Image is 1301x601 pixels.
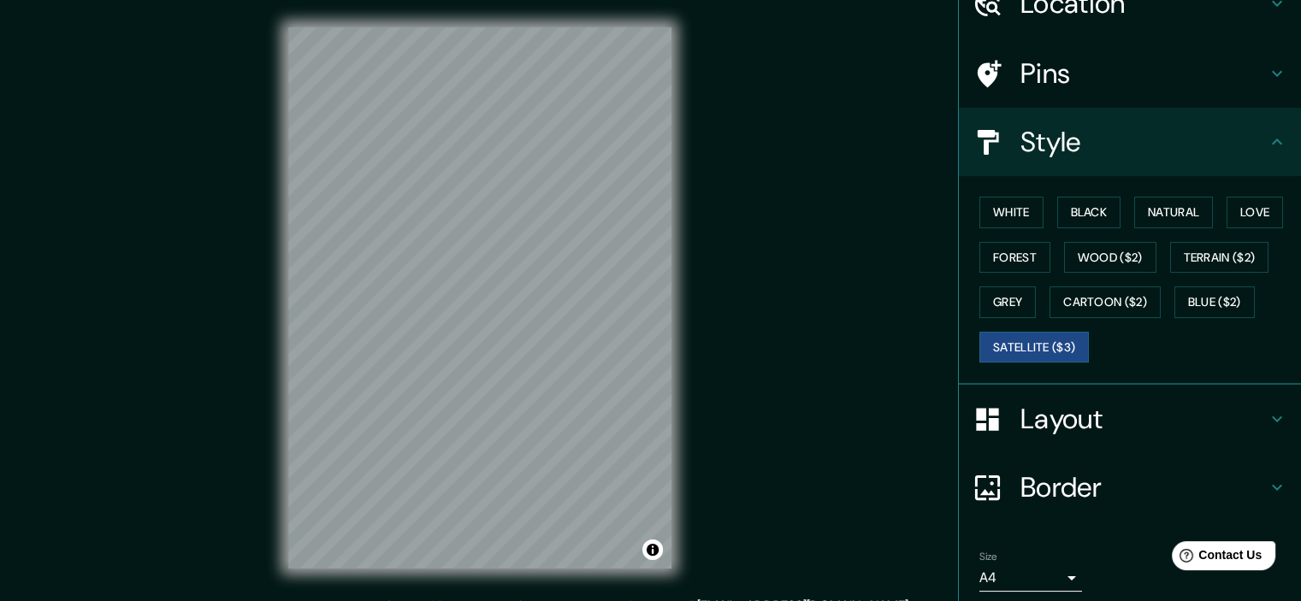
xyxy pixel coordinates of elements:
[1050,286,1161,318] button: Cartoon ($2)
[1020,56,1267,91] h4: Pins
[959,108,1301,176] div: Style
[1020,470,1267,504] h4: Border
[959,385,1301,453] div: Layout
[979,197,1044,228] button: White
[959,39,1301,108] div: Pins
[642,539,663,560] button: Toggle attribution
[979,332,1089,363] button: Satellite ($3)
[979,286,1036,318] button: Grey
[979,550,997,564] label: Size
[1057,197,1121,228] button: Black
[1170,242,1269,274] button: Terrain ($2)
[1149,534,1282,582] iframe: Help widget launcher
[979,242,1050,274] button: Forest
[1227,197,1283,228] button: Love
[1134,197,1213,228] button: Natural
[1020,402,1267,436] h4: Layout
[1020,125,1267,159] h4: Style
[959,453,1301,521] div: Border
[1174,286,1255,318] button: Blue ($2)
[1064,242,1156,274] button: Wood ($2)
[288,27,671,569] canvas: Map
[979,564,1082,592] div: A4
